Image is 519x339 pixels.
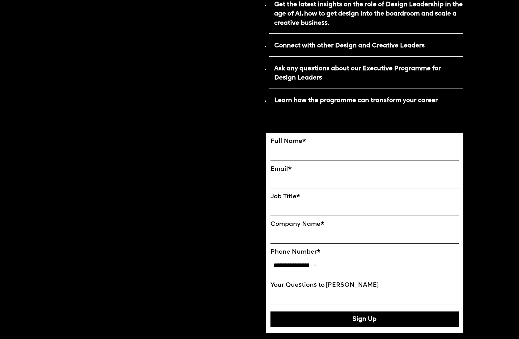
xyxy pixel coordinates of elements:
label: Job Title [270,193,459,200]
strong: Connect with other Design and Creative Leaders [274,43,425,49]
label: Full Name [270,138,459,145]
label: Phone Number [270,248,459,256]
button: Sign Up [270,311,459,327]
strong: Learn how the programme can transform your career [274,97,438,104]
strong: Ask any questions about our Executive Programme for Design Leaders [274,66,441,81]
strong: Get the latest insights on the role of Design Leadership in the age of AI, how to get design into... [274,2,463,26]
label: Email [270,165,459,173]
label: Your Questions to [PERSON_NAME] [270,281,459,289]
label: Company Name [270,221,459,228]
